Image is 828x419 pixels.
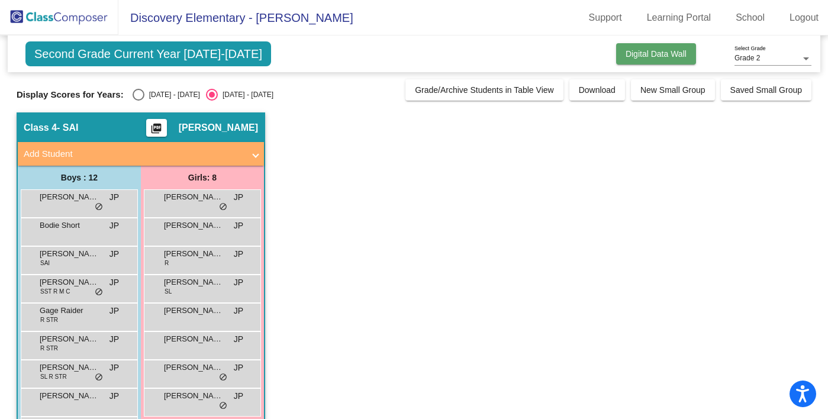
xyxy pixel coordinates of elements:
[234,390,243,402] span: JP
[579,8,632,27] a: Support
[640,85,705,95] span: New Small Group
[179,122,258,134] span: [PERSON_NAME]
[40,344,58,353] span: R STR
[164,333,223,345] span: [PERSON_NAME]
[234,220,243,232] span: JP
[637,8,721,27] a: Learning Portal
[109,333,119,346] span: JP
[18,166,141,189] div: Boys : 12
[40,220,99,231] span: Bodie Short
[219,401,227,411] span: do_not_disturb_alt
[95,373,103,382] span: do_not_disturb_alt
[109,305,119,317] span: JP
[165,287,172,296] span: SL
[730,85,802,95] span: Saved Small Group
[40,315,58,324] span: R STR
[95,288,103,297] span: do_not_disturb_alt
[40,259,50,267] span: SAI
[40,287,70,296] span: SST R M C
[164,191,223,203] span: [PERSON_NAME]
[164,390,223,402] span: [PERSON_NAME] Grammar
[133,89,273,101] mat-radio-group: Select an option
[109,276,119,289] span: JP
[780,8,828,27] a: Logout
[415,85,554,95] span: Grade/Archive Students in Table View
[40,305,99,317] span: Gage Raider
[405,79,563,101] button: Grade/Archive Students in Table View
[40,333,99,345] span: [PERSON_NAME]
[569,79,625,101] button: Download
[144,89,200,100] div: [DATE] - [DATE]
[579,85,616,95] span: Download
[40,362,99,373] span: [PERSON_NAME]
[234,362,243,374] span: JP
[146,119,167,137] button: Print Students Details
[626,49,687,59] span: Digital Data Wall
[164,220,223,231] span: [PERSON_NAME]
[219,202,227,212] span: do_not_disturb_alt
[17,89,124,100] span: Display Scores for Years:
[726,8,774,27] a: School
[734,54,760,62] span: Grade 2
[118,8,353,27] span: Discovery Elementary - [PERSON_NAME]
[721,79,811,101] button: Saved Small Group
[24,122,57,134] span: Class 4
[109,390,119,402] span: JP
[95,202,103,212] span: do_not_disturb_alt
[40,191,99,203] span: [PERSON_NAME]
[149,123,163,139] mat-icon: picture_as_pdf
[109,362,119,374] span: JP
[164,276,223,288] span: [PERSON_NAME]
[109,248,119,260] span: JP
[25,41,271,66] span: Second Grade Current Year [DATE]-[DATE]
[109,220,119,232] span: JP
[165,259,169,267] span: R
[234,191,243,204] span: JP
[24,147,244,161] mat-panel-title: Add Student
[18,142,264,166] mat-expansion-panel-header: Add Student
[109,191,119,204] span: JP
[40,372,67,381] span: SL R STR
[234,305,243,317] span: JP
[141,166,264,189] div: Girls: 8
[616,43,696,65] button: Digital Data Wall
[40,390,99,402] span: [PERSON_NAME]
[218,89,273,100] div: [DATE] - [DATE]
[234,276,243,289] span: JP
[164,362,223,373] span: [PERSON_NAME]
[57,122,78,134] span: - SAI
[631,79,715,101] button: New Small Group
[234,248,243,260] span: JP
[40,248,99,260] span: [PERSON_NAME]
[164,305,223,317] span: [PERSON_NAME]
[219,373,227,382] span: do_not_disturb_alt
[234,333,243,346] span: JP
[40,276,99,288] span: [PERSON_NAME]
[164,248,223,260] span: [PERSON_NAME]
